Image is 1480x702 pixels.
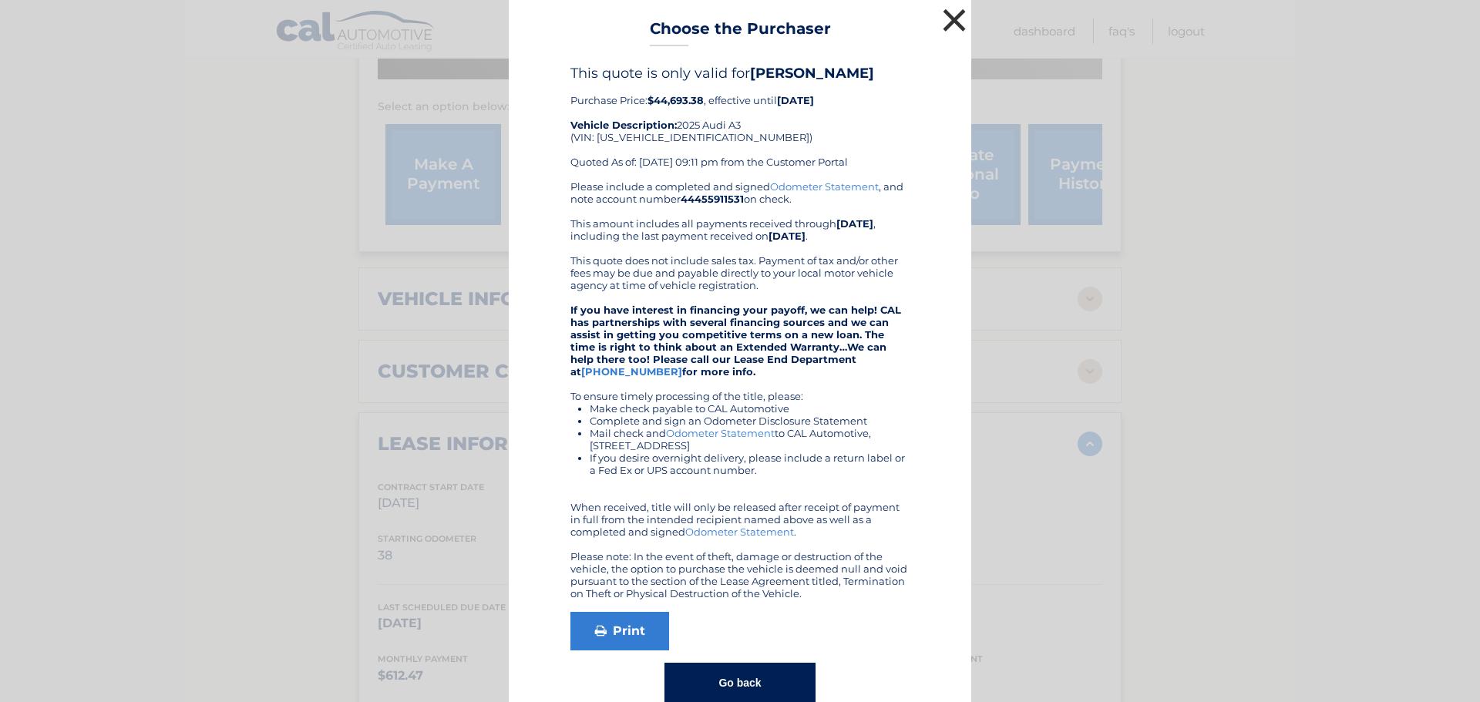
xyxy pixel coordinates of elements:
[685,526,794,538] a: Odometer Statement
[666,427,775,439] a: Odometer Statement
[770,180,879,193] a: Odometer Statement
[590,427,910,452] li: Mail check and to CAL Automotive, [STREET_ADDRESS]
[570,65,910,82] h4: This quote is only valid for
[769,230,806,242] b: [DATE]
[570,119,677,131] strong: Vehicle Description:
[939,5,970,35] button: ×
[570,612,669,650] a: Print
[590,415,910,427] li: Complete and sign an Odometer Disclosure Statement
[570,180,910,600] div: Please include a completed and signed , and note account number on check. This amount includes al...
[681,193,744,205] b: 44455911531
[777,94,814,106] b: [DATE]
[836,217,873,230] b: [DATE]
[750,65,874,82] b: [PERSON_NAME]
[581,365,682,378] a: [PHONE_NUMBER]
[590,452,910,476] li: If you desire overnight delivery, please include a return label or a Fed Ex or UPS account number.
[570,304,901,378] strong: If you have interest in financing your payoff, we can help! CAL has partnerships with several fin...
[590,402,910,415] li: Make check payable to CAL Automotive
[570,65,910,180] div: Purchase Price: , effective until 2025 Audi A3 (VIN: [US_VEHICLE_IDENTIFICATION_NUMBER]) Quoted A...
[650,19,831,46] h3: Choose the Purchaser
[647,94,704,106] b: $44,693.38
